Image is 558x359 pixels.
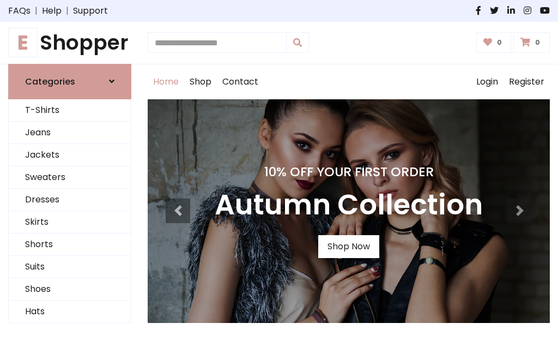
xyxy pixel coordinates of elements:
h3: Autumn Collection [215,188,483,222]
a: Jackets [9,144,131,166]
span: 0 [532,38,543,47]
h1: Shopper [8,31,131,55]
a: Categories [8,64,131,99]
h6: Categories [25,76,75,87]
a: Skirts [9,211,131,234]
a: FAQs [8,4,31,17]
a: T-Shirts [9,99,131,122]
span: | [62,4,73,17]
span: E [8,28,38,57]
a: Contact [217,64,264,99]
a: Help [42,4,62,17]
a: Sweaters [9,166,131,189]
a: Suits [9,256,131,278]
span: | [31,4,42,17]
a: Shoes [9,278,131,301]
a: Support [73,4,108,17]
a: Jeans [9,122,131,144]
a: Shorts [9,234,131,256]
a: 0 [513,32,550,53]
a: Home [148,64,184,99]
a: EShopper [8,31,131,55]
a: 0 [476,32,512,53]
a: Shop Now [318,235,379,258]
a: Register [504,64,550,99]
h4: 10% Off Your First Order [215,164,483,179]
a: Hats [9,301,131,323]
span: 0 [494,38,505,47]
a: Dresses [9,189,131,211]
a: Shop [184,64,217,99]
a: Login [471,64,504,99]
